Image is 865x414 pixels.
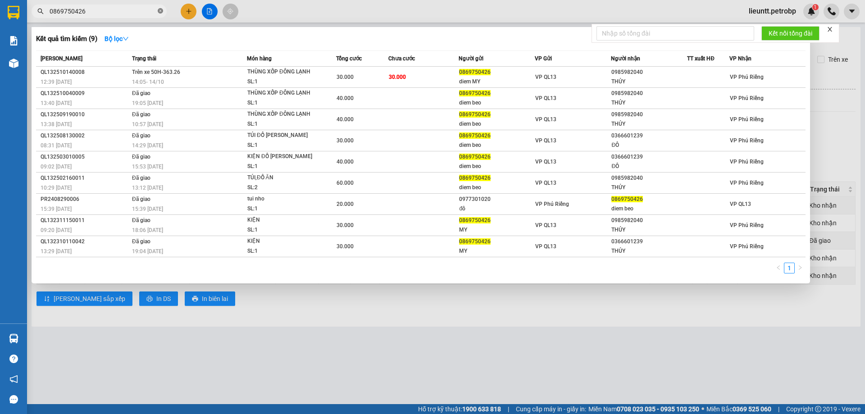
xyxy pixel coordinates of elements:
div: SL: 1 [247,141,315,150]
div: THỦY [611,246,687,256]
span: [PERSON_NAME] [41,55,82,62]
strong: Bộ lọc [105,35,129,42]
span: 30.000 [337,243,354,250]
div: QL132310110042 [41,237,129,246]
h3: Kết quả tìm kiếm ( 9 ) [36,34,97,44]
div: ĐÔ [611,141,687,150]
span: VP Phú Riềng [730,116,764,123]
span: 18:06 [DATE] [132,227,163,233]
div: 0985982040 [611,173,687,183]
span: 0869750426 [459,111,491,118]
span: 30.000 [389,74,406,80]
span: 30.000 [337,222,354,228]
div: SL: 1 [247,225,315,235]
span: 14:05 - 14/10 [132,79,164,85]
div: 0366601239 [611,237,687,246]
span: 30.000 [337,74,354,80]
span: 13:29 [DATE] [41,248,72,255]
span: VP Phú Riềng [730,222,764,228]
span: Kết nối tổng đài [769,28,812,38]
div: MY [459,225,534,235]
div: QL132510040009 [41,89,129,98]
span: VP QL13 [730,201,751,207]
span: 13:12 [DATE] [132,185,163,191]
span: 0869750426 [459,132,491,139]
span: VP QL13 [535,116,556,123]
div: tui nho [247,194,315,204]
div: diem beo [459,119,534,129]
div: QL132503010005 [41,152,129,162]
span: close-circle [158,8,163,14]
button: Kết nối tổng đài [761,26,819,41]
span: 0869750426 [459,238,491,245]
span: VP Phú Riềng [730,180,764,186]
div: KIỆN ĐỒ [PERSON_NAME] [247,152,315,162]
span: 10:29 [DATE] [41,185,72,191]
span: right [797,265,803,270]
span: VP Phú Riềng [730,95,764,101]
span: 20.000 [337,201,354,207]
img: warehouse-icon [9,334,18,343]
span: Trên xe 50H-363.26 [132,69,180,75]
span: 30.000 [337,137,354,144]
div: 0366601239 [611,131,687,141]
div: THỦY [611,98,687,108]
li: 1 [784,263,795,273]
span: VP QL13 [535,222,556,228]
div: QL132508130002 [41,131,129,141]
span: 08:31 [DATE] [41,142,72,149]
span: 60.000 [337,180,354,186]
span: 15:39 [DATE] [132,206,163,212]
span: VP QL13 [535,137,556,144]
span: VP Gửi [535,55,552,62]
input: Nhập số tổng đài [596,26,754,41]
span: Trạng thái [132,55,156,62]
div: ĐÔ [611,162,687,171]
button: Bộ lọcdown [97,32,136,46]
div: 0985982040 [611,89,687,98]
span: 40.000 [337,116,354,123]
div: THÙNG XỐP ĐÔNG LẠNH [247,88,315,98]
div: đô [459,204,534,214]
span: Đã giao [132,175,150,181]
span: Món hàng [247,55,272,62]
span: 09:02 [DATE] [41,164,72,170]
div: SL: 1 [247,204,315,214]
img: warehouse-icon [9,59,18,68]
div: QL132502160011 [41,173,129,183]
div: diem beo [459,183,534,192]
span: VP QL13 [535,95,556,101]
div: THỦY [611,77,687,86]
div: 0977301020 [459,195,534,204]
span: 14:29 [DATE] [132,142,163,149]
span: Đã giao [132,238,150,245]
div: KIỆN [247,237,315,246]
span: 15:53 [DATE] [132,164,163,170]
div: diem MY [459,77,534,86]
span: close [827,26,833,32]
span: TT xuất HĐ [687,55,715,62]
span: close-circle [158,7,163,16]
div: 0985982040 [611,68,687,77]
div: 0366601239 [611,152,687,162]
span: VP Phú Riềng [730,243,764,250]
div: QL132509190010 [41,110,129,119]
span: 0869750426 [459,217,491,223]
span: Chưa cước [388,55,415,62]
span: 0869750426 [459,69,491,75]
span: 15:39 [DATE] [41,206,72,212]
div: SL: 1 [247,98,315,108]
div: SL: 1 [247,119,315,129]
div: SL: 1 [247,77,315,87]
span: 0869750426 [611,196,643,202]
span: VP Phú Riềng [535,201,569,207]
span: 40.000 [337,159,354,165]
span: Đã giao [132,111,150,118]
span: notification [9,375,18,383]
span: Tổng cước [336,55,362,62]
span: 19:05 [DATE] [132,100,163,106]
span: 0869750426 [459,175,491,181]
div: THÙNG XỐP ĐÔNG LẠNH [247,109,315,119]
span: 19:04 [DATE] [132,248,163,255]
div: PR2408290006 [41,195,129,204]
